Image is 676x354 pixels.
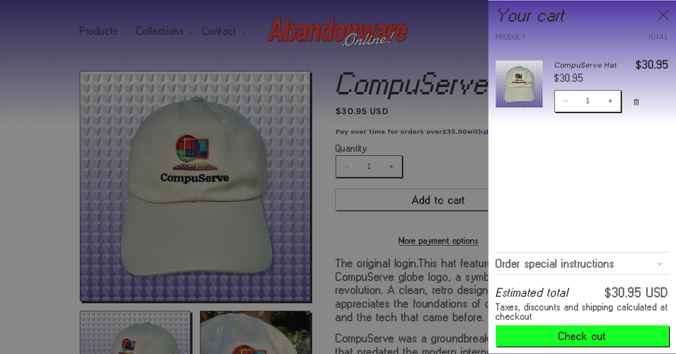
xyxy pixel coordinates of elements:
[554,73,624,83] div: $30.95
[554,61,624,70] a: CompuServe Hat
[496,289,568,297] h2: Estimated total
[496,34,583,49] th: Product
[496,325,669,346] button: Check out
[496,260,615,267] span: Order special instructions
[628,92,645,112] button: Remove CompuServe Hat
[605,288,669,297] p: $30.95 USD
[496,253,669,274] summary: Order special instructions
[583,34,669,49] th: Total
[653,5,674,26] button: Close
[496,8,565,23] h2: Your cart
[496,302,669,321] small: Taxes, discounts and shipping calculated at checkout
[576,90,599,112] input: Quantity for CompuServe Hat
